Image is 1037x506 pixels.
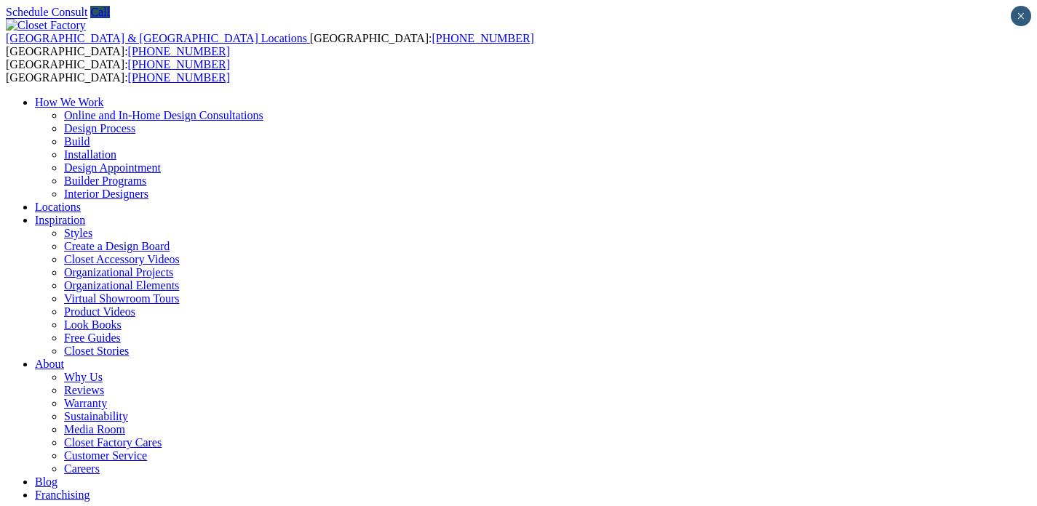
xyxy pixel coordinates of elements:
[1011,6,1031,26] button: Close
[64,384,104,396] a: Reviews
[64,266,173,278] a: Organizational Projects
[35,214,85,226] a: Inspiration
[64,449,147,462] a: Customer Service
[6,32,307,44] span: [GEOGRAPHIC_DATA] & [GEOGRAPHIC_DATA] Locations
[6,19,86,32] img: Closet Factory
[64,423,125,435] a: Media Room
[64,318,122,331] a: Look Books
[64,109,263,121] a: Online and In-Home Design Consultations
[64,227,92,239] a: Styles
[128,71,230,84] a: [PHONE_NUMBER]
[64,332,121,344] a: Free Guides
[432,32,533,44] a: [PHONE_NUMBER]
[90,6,110,18] a: Call
[35,475,57,488] a: Blog
[64,161,161,174] a: Design Appointment
[64,279,179,292] a: Organizational Elements
[64,436,162,449] a: Closet Factory Cares
[35,489,90,501] a: Franchising
[64,462,100,475] a: Careers
[35,201,81,213] a: Locations
[64,188,148,200] a: Interior Designers
[64,397,107,409] a: Warranty
[35,358,64,370] a: About
[64,122,135,134] a: Design Process
[64,305,135,318] a: Product Videos
[64,174,146,187] a: Builder Programs
[6,6,87,18] a: Schedule Consult
[64,410,128,422] a: Sustainability
[64,135,90,148] a: Build
[6,58,230,84] span: [GEOGRAPHIC_DATA]: [GEOGRAPHIC_DATA]:
[35,96,104,108] a: How We Work
[64,292,180,305] a: Virtual Showroom Tours
[6,32,310,44] a: [GEOGRAPHIC_DATA] & [GEOGRAPHIC_DATA] Locations
[64,253,180,265] a: Closet Accessory Videos
[6,32,534,57] span: [GEOGRAPHIC_DATA]: [GEOGRAPHIC_DATA]:
[64,148,116,161] a: Installation
[64,371,103,383] a: Why Us
[64,345,129,357] a: Closet Stories
[64,240,170,252] a: Create a Design Board
[128,45,230,57] a: [PHONE_NUMBER]
[128,58,230,71] a: [PHONE_NUMBER]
